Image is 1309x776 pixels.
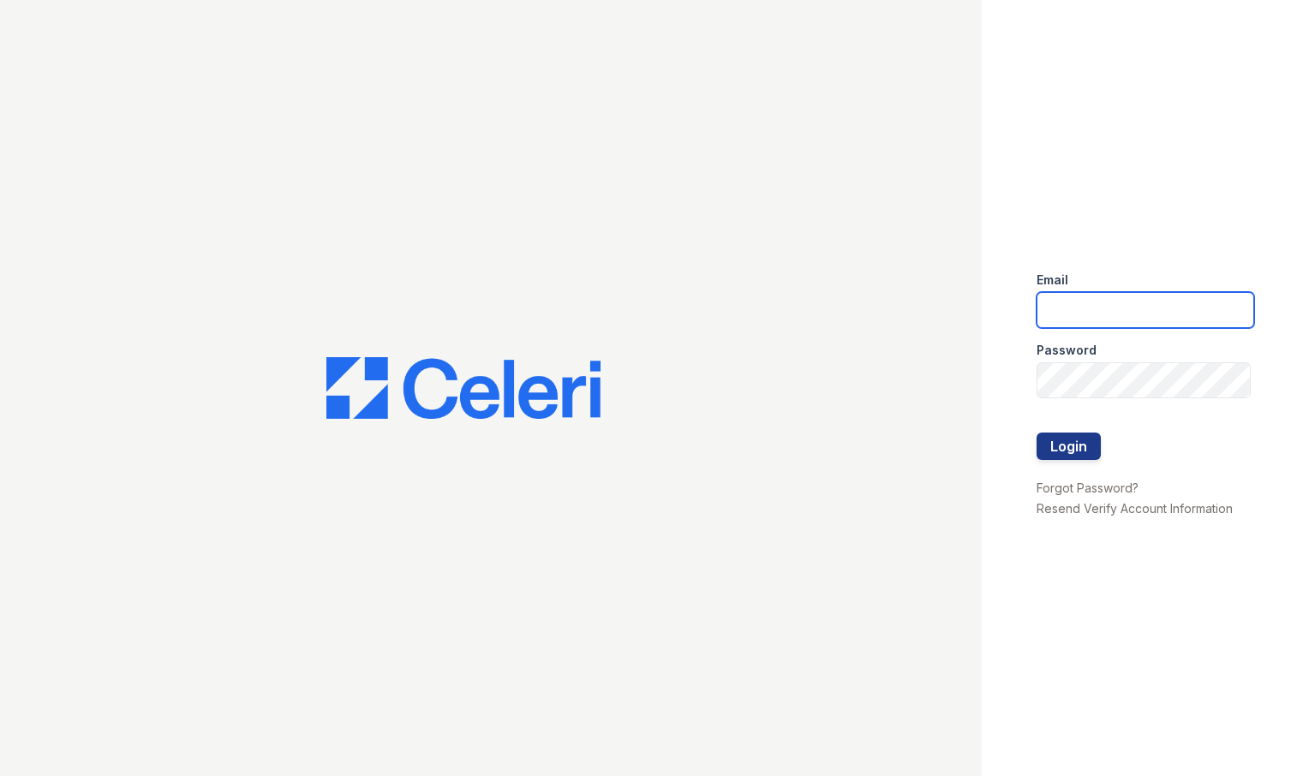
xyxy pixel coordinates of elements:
button: Login [1037,433,1101,460]
a: Forgot Password? [1037,481,1139,495]
label: Email [1037,272,1068,289]
img: CE_Logo_Blue-a8612792a0a2168367f1c8372b55b34899dd931a85d93a1a3d3e32e68fde9ad4.png [326,357,601,419]
label: Password [1037,342,1097,359]
a: Resend Verify Account Information [1037,501,1233,516]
